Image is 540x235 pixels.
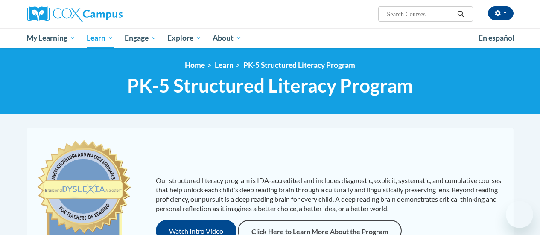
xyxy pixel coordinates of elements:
[207,28,247,48] a: About
[119,28,162,48] a: Engage
[479,33,514,42] span: En español
[81,28,119,48] a: Learn
[162,28,207,48] a: Explore
[26,33,76,43] span: My Learning
[27,6,123,22] img: Cox Campus
[21,28,82,48] a: My Learning
[185,61,205,70] a: Home
[87,33,114,43] span: Learn
[156,176,505,213] p: Our structured literacy program is IDA-accredited and includes diagnostic, explicit, systematic, ...
[127,74,413,97] span: PK-5 Structured Literacy Program
[167,33,201,43] span: Explore
[386,9,454,19] input: Search Courses
[506,201,533,228] iframe: Button to launch messaging window
[215,61,234,70] a: Learn
[243,61,355,70] a: PK-5 Structured Literacy Program
[488,6,514,20] button: Account Settings
[125,33,157,43] span: Engage
[27,6,181,22] a: Cox Campus
[473,29,520,47] a: En español
[213,33,242,43] span: About
[20,28,520,48] div: Main menu
[454,9,467,19] button: Search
